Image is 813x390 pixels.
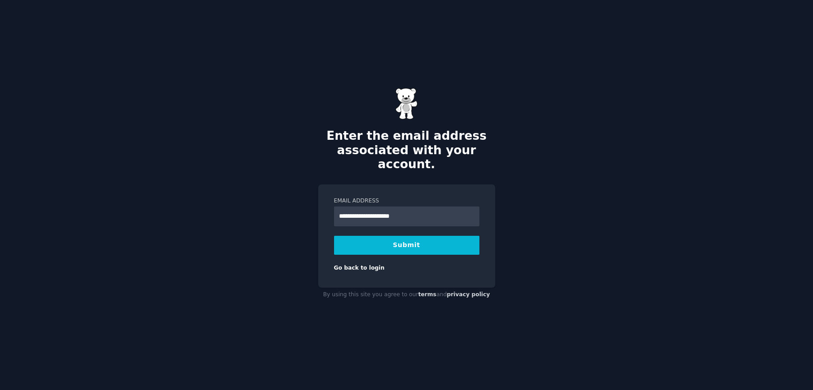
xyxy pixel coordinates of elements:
[334,197,479,205] label: Email Address
[447,291,490,298] a: privacy policy
[395,88,418,119] img: Gummy Bear
[318,288,495,302] div: By using this site you agree to our and
[318,129,495,172] h2: Enter the email address associated with your account.
[334,236,479,255] button: Submit
[334,265,385,271] a: Go back to login
[418,291,436,298] a: terms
